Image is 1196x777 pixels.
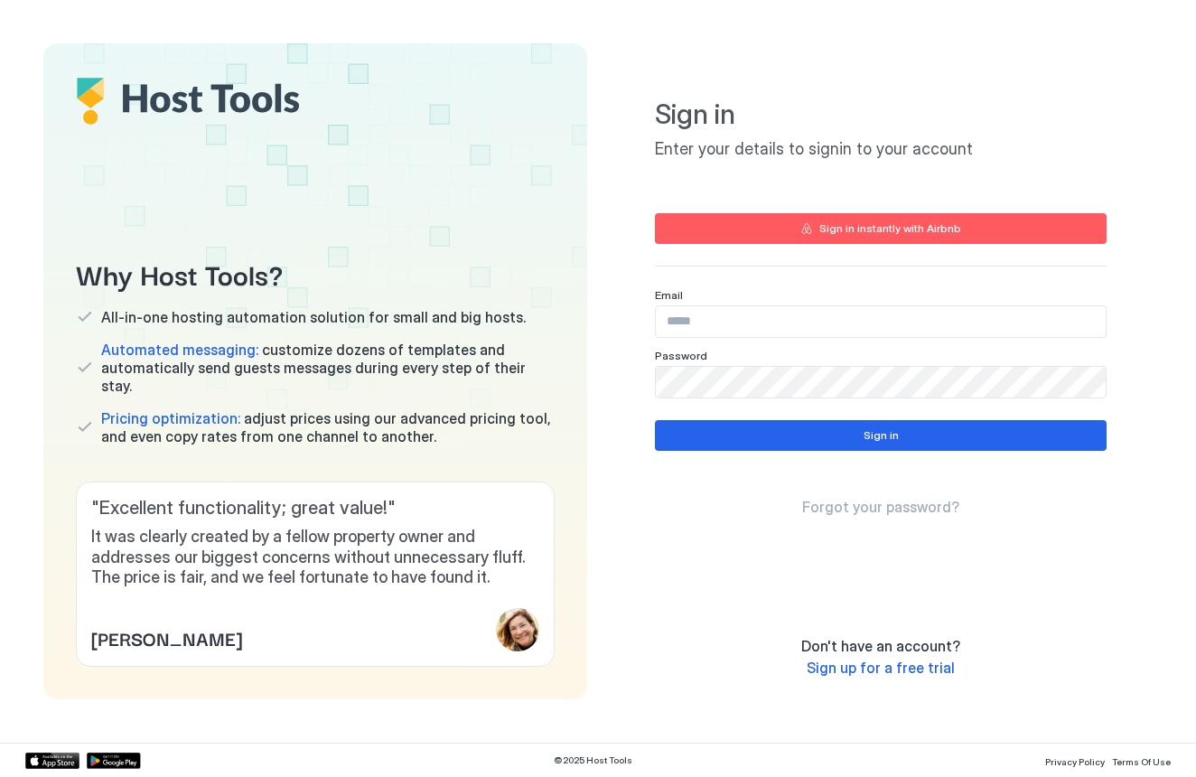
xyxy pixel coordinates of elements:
[101,308,526,326] span: All-in-one hosting automation solution for small and big hosts.
[101,341,555,395] span: customize dozens of templates and automatically send guests messages during every step of their s...
[655,213,1107,244] button: Sign in instantly with Airbnb
[1045,751,1105,770] a: Privacy Policy
[101,409,555,445] span: adjust prices using our advanced pricing tool, and even copy rates from one channel to another.
[801,637,960,655] span: Don't have an account?
[655,139,1107,160] span: Enter your details to signin to your account
[101,341,258,359] span: Automated messaging:
[802,498,959,516] span: Forgot your password?
[655,349,707,362] span: Password
[554,754,632,766] span: © 2025 Host Tools
[91,624,242,651] span: [PERSON_NAME]
[656,306,1106,337] input: Input Field
[802,498,959,517] a: Forgot your password?
[1045,756,1105,767] span: Privacy Policy
[1112,751,1171,770] a: Terms Of Use
[91,497,539,520] span: " Excellent functionality; great value! "
[91,527,539,588] span: It was clearly created by a fellow property owner and addresses our biggest concerns without unne...
[655,288,683,302] span: Email
[1112,756,1171,767] span: Terms Of Use
[76,253,555,294] span: Why Host Tools?
[655,420,1107,451] button: Sign in
[101,409,240,427] span: Pricing optimization:
[864,427,899,444] div: Sign in
[655,98,1107,132] span: Sign in
[87,753,141,769] a: Google Play Store
[656,367,1106,398] input: Input Field
[807,659,955,678] a: Sign up for a free trial
[819,220,961,237] div: Sign in instantly with Airbnb
[25,753,79,769] a: App Store
[496,608,539,651] div: profile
